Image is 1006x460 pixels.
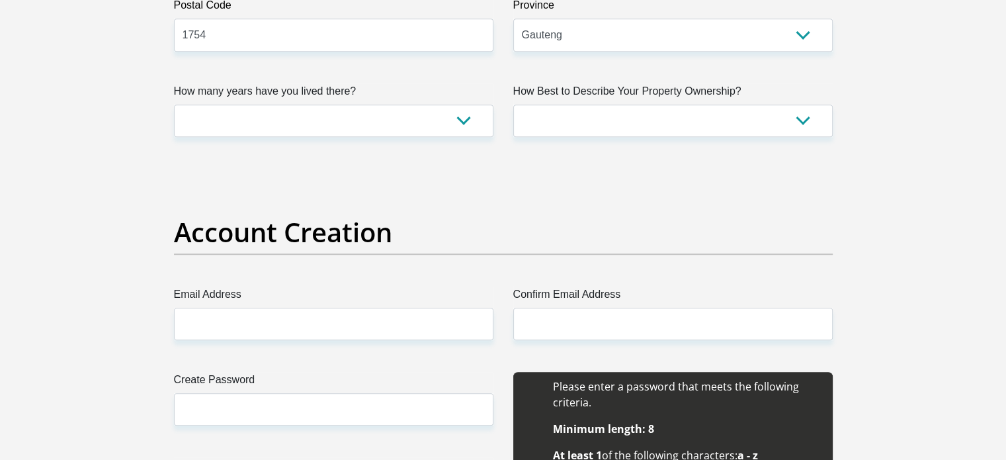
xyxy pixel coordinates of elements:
label: Confirm Email Address [513,287,833,308]
input: Confirm Email Address [513,308,833,340]
label: How Best to Describe Your Property Ownership? [513,83,833,105]
b: Minimum length: 8 [553,422,654,436]
input: Create Password [174,393,493,426]
label: Email Address [174,287,493,308]
input: Postal Code [174,19,493,51]
label: How many years have you lived there? [174,83,493,105]
select: Please select a value [513,105,833,137]
select: Please Select a Province [513,19,833,51]
select: Please select a value [174,105,493,137]
li: Please enter a password that meets the following criteria. [553,379,819,410]
input: Email Address [174,308,493,340]
label: Create Password [174,372,493,393]
h2: Account Creation [174,216,833,248]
